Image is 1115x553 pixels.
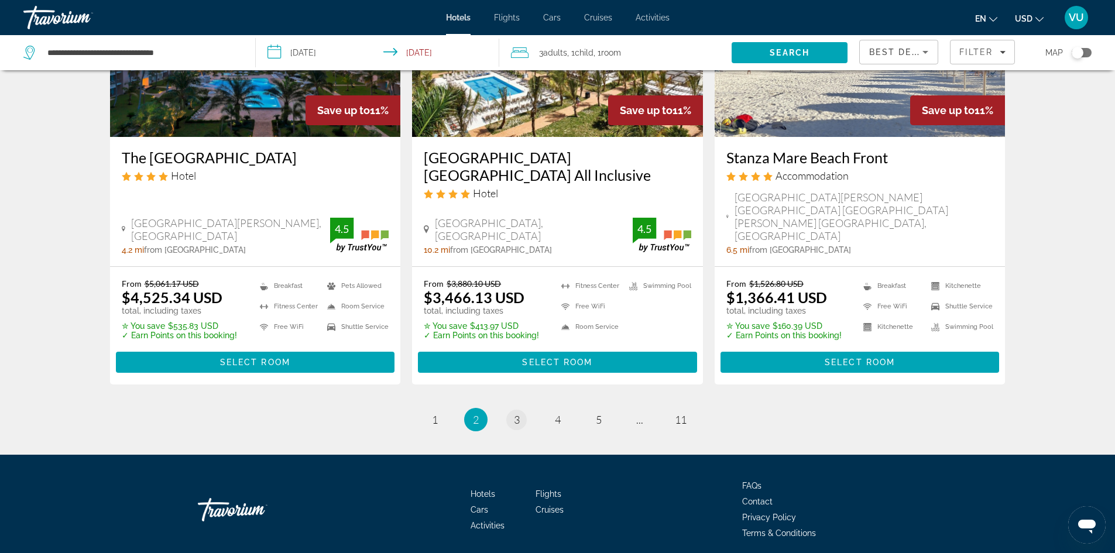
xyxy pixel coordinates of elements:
div: 4.5 [330,222,354,236]
div: 4 star Accommodation [726,169,994,182]
span: 1 [432,413,438,426]
a: Go Home [198,492,315,527]
p: total, including taxes [424,306,539,315]
iframe: Button to launch messaging window [1068,506,1106,544]
span: Select Room [522,358,592,367]
a: Select Room [116,354,395,367]
input: Search hotel destination [46,44,238,61]
a: Flights [494,13,520,22]
p: ✓ Earn Points on this booking! [122,331,237,340]
a: Cruises [536,505,564,514]
del: $1,526.80 USD [749,279,804,288]
span: , 1 [593,44,621,61]
span: 4.2 mi [122,245,144,255]
button: Search [732,42,848,63]
span: Accommodation [776,169,849,182]
a: [GEOGRAPHIC_DATA] [GEOGRAPHIC_DATA] All Inclusive [424,149,691,184]
li: Room Service [555,320,623,334]
span: from [GEOGRAPHIC_DATA] [144,245,246,255]
span: Save up to [317,104,370,116]
div: 11% [608,95,703,125]
span: [GEOGRAPHIC_DATA][PERSON_NAME] [GEOGRAPHIC_DATA] [GEOGRAPHIC_DATA][PERSON_NAME] [GEOGRAPHIC_DATA]... [735,191,994,242]
h3: The [GEOGRAPHIC_DATA] [122,149,389,166]
button: Travelers: 3 adults, 1 child [499,35,732,70]
li: Shuttle Service [925,299,993,314]
span: ✮ You save [726,321,770,331]
span: Cars [543,13,561,22]
a: Select Room [418,354,697,367]
span: From [122,279,142,288]
li: Free WiFi [254,320,321,334]
span: , 1 [567,44,593,61]
img: TrustYou guest rating badge [330,218,389,252]
li: Swimming Pool [925,320,993,334]
a: Hotels [471,489,495,499]
button: Toggle map [1063,47,1092,58]
button: Change language [975,10,997,27]
a: Terms & Conditions [742,528,816,538]
li: Swimming Pool [623,279,691,293]
del: $5,061.17 USD [145,279,199,288]
span: Select Room [220,358,290,367]
a: Flights [536,489,561,499]
span: Hotel [171,169,196,182]
span: From [726,279,746,288]
span: 6.5 mi [726,245,749,255]
span: 2 [473,413,479,426]
div: 4 star Hotel [122,169,389,182]
a: Privacy Policy [742,513,796,522]
p: ✓ Earn Points on this booking! [424,331,539,340]
a: Stanza Mare Beach Front [726,149,994,166]
span: Best Deals [869,47,930,57]
span: Select Room [825,358,895,367]
span: Child [575,48,593,57]
a: Activities [471,521,505,530]
span: 5 [596,413,602,426]
ins: $3,466.13 USD [424,288,524,306]
span: From [424,279,444,288]
span: Save up to [620,104,673,116]
del: $3,880.10 USD [447,279,501,288]
li: Free WiFi [555,299,623,314]
span: 4 [555,413,561,426]
button: Select check in and out date [256,35,500,70]
span: 3 [539,44,567,61]
a: Activities [636,13,670,22]
li: Fitness Center [254,299,321,314]
a: Contact [742,497,773,506]
a: Hotels [446,13,471,22]
div: 11% [910,95,1005,125]
a: Select Room [721,354,1000,367]
p: total, including taxes [726,306,842,315]
span: Room [601,48,621,57]
span: [GEOGRAPHIC_DATA], [GEOGRAPHIC_DATA] [435,217,633,242]
button: Select Room [721,352,1000,373]
ins: $4,525.34 USD [122,288,222,306]
span: Hotel [473,187,498,200]
span: 3 [514,413,520,426]
li: Pets Allowed [321,279,389,293]
span: ✮ You save [424,321,467,331]
mat-select: Sort by [869,45,928,59]
li: Kitchenette [857,320,925,334]
span: ... [636,413,643,426]
span: Adults [543,48,567,57]
button: Select Room [116,352,395,373]
span: en [975,14,986,23]
a: Cruises [584,13,612,22]
li: Breakfast [857,279,925,293]
span: [GEOGRAPHIC_DATA][PERSON_NAME], [GEOGRAPHIC_DATA] [131,217,330,242]
button: Change currency [1015,10,1044,27]
a: FAQs [742,481,761,490]
p: $535.83 USD [122,321,237,331]
li: Breakfast [254,279,321,293]
p: $160.39 USD [726,321,842,331]
span: from [GEOGRAPHIC_DATA] [749,245,851,255]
